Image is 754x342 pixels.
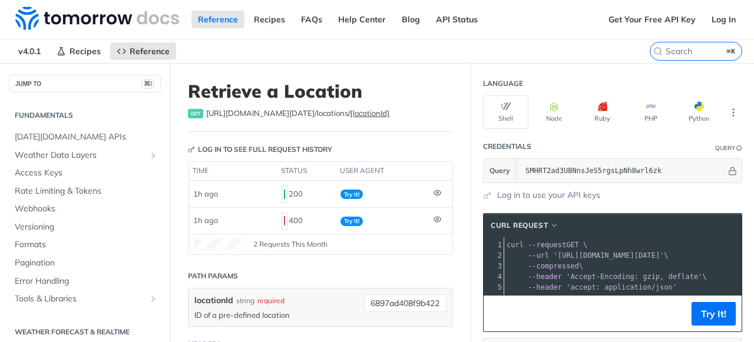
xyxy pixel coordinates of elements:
span: get [188,109,203,118]
span: Webhooks [15,203,158,215]
div: QueryInformation [715,144,742,152]
span: 1h ago [193,189,218,198]
h2: Fundamentals [9,110,161,121]
a: Webhooks [9,200,161,218]
div: required [257,295,285,306]
button: Try It! [692,302,736,326]
a: [DATE][DOMAIN_NAME] APIs [9,128,161,146]
span: Recipes [70,46,101,57]
span: v4.0.1 [12,42,47,60]
span: Formats [15,239,158,251]
span: 400 [284,216,285,225]
a: Recipes [50,42,107,60]
span: cURL Request [491,220,548,231]
span: 2 Requests This Month [253,239,328,250]
span: '[URL][DOMAIN_NAME][DATE]' [553,251,664,260]
svg: More ellipsis [728,107,739,118]
a: Error Handling [9,273,161,290]
div: Credentials [483,141,531,152]
div: 2 [484,250,504,261]
button: cURL Request [487,220,563,231]
span: 'Accept-Encoding: gzip, deflate' [566,273,702,281]
span: GET \ [507,241,587,249]
span: Error Handling [15,275,158,287]
button: JUMP TO⌘/ [9,75,161,92]
a: FAQs [295,11,329,28]
a: Reference [191,11,244,28]
span: curl [507,241,524,249]
button: More Languages [725,104,742,121]
img: Tomorrow.io Weather API Docs [15,6,179,30]
span: --compressed [528,262,579,270]
a: Help Center [332,11,392,28]
a: Reference [110,42,176,60]
span: \ [507,262,583,270]
button: Node [531,95,577,129]
a: Log In [705,11,742,28]
button: Show subpages for Weather Data Layers [148,151,158,160]
div: 200 [282,184,331,204]
a: Versioning [9,218,161,236]
span: --header [528,283,562,291]
button: PHP [628,95,673,129]
i: Information [736,145,742,151]
button: Show subpages for Tools & Libraries [148,294,158,304]
span: Reference [130,46,170,57]
button: Python [676,95,722,129]
span: --request [528,241,566,249]
div: Language [483,78,523,89]
a: Access Keys [9,164,161,182]
button: Query [484,159,517,182]
span: 200 [284,190,285,199]
span: 'accept: application/json' [566,283,677,291]
input: apikey [520,159,726,182]
a: Recipes [247,11,292,28]
a: Tools & LibrariesShow subpages for Tools & Libraries [9,290,161,308]
span: Versioning [15,221,158,233]
div: 1 [484,240,504,250]
a: Pagination [9,254,161,272]
label: {locationId} [350,108,390,118]
span: https://api.tomorrow.io/v4/locations/{locationId} [206,108,390,119]
div: Path Params [188,271,238,281]
span: --header [528,273,562,281]
h1: Retrieve a Location [188,81,453,102]
span: \ [507,273,707,281]
label: locationId [194,294,233,307]
div: Log in to see full request history [188,144,332,155]
span: Rate Limiting & Tokens [15,185,158,197]
a: Weather Data LayersShow subpages for Weather Data Layers [9,147,161,164]
span: ⌘/ [141,79,154,89]
a: Blog [395,11,426,28]
a: API Status [429,11,484,28]
button: Hide [726,165,739,177]
span: 1h ago [193,215,218,225]
th: time [188,162,277,181]
div: string [236,295,254,306]
svg: Key [188,146,195,153]
span: \ [507,251,669,260]
span: Access Keys [15,167,158,179]
th: user agent [336,162,429,181]
canvas: Line Graph [194,238,242,250]
button: Ruby [580,95,625,129]
div: 400 [282,211,331,231]
span: Weather Data Layers [15,150,145,161]
span: --url [528,251,549,260]
span: Query [490,165,510,176]
svg: Search [653,47,663,56]
p: ID of a pre-defined location [194,310,358,320]
a: Rate Limiting & Tokens [9,182,161,200]
div: 4 [484,271,504,282]
div: 5 [484,282,504,293]
span: [DATE][DOMAIN_NAME] APIs [15,131,158,143]
th: status [277,162,336,181]
a: Get Your Free API Key [602,11,702,28]
a: Log in to use your API keys [497,189,600,201]
span: Pagination [15,257,158,269]
span: Tools & Libraries [15,293,145,305]
div: Query [715,144,735,152]
kbd: ⌘K [724,45,739,57]
button: Copy to clipboard [490,305,506,323]
button: Shell [483,95,528,129]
